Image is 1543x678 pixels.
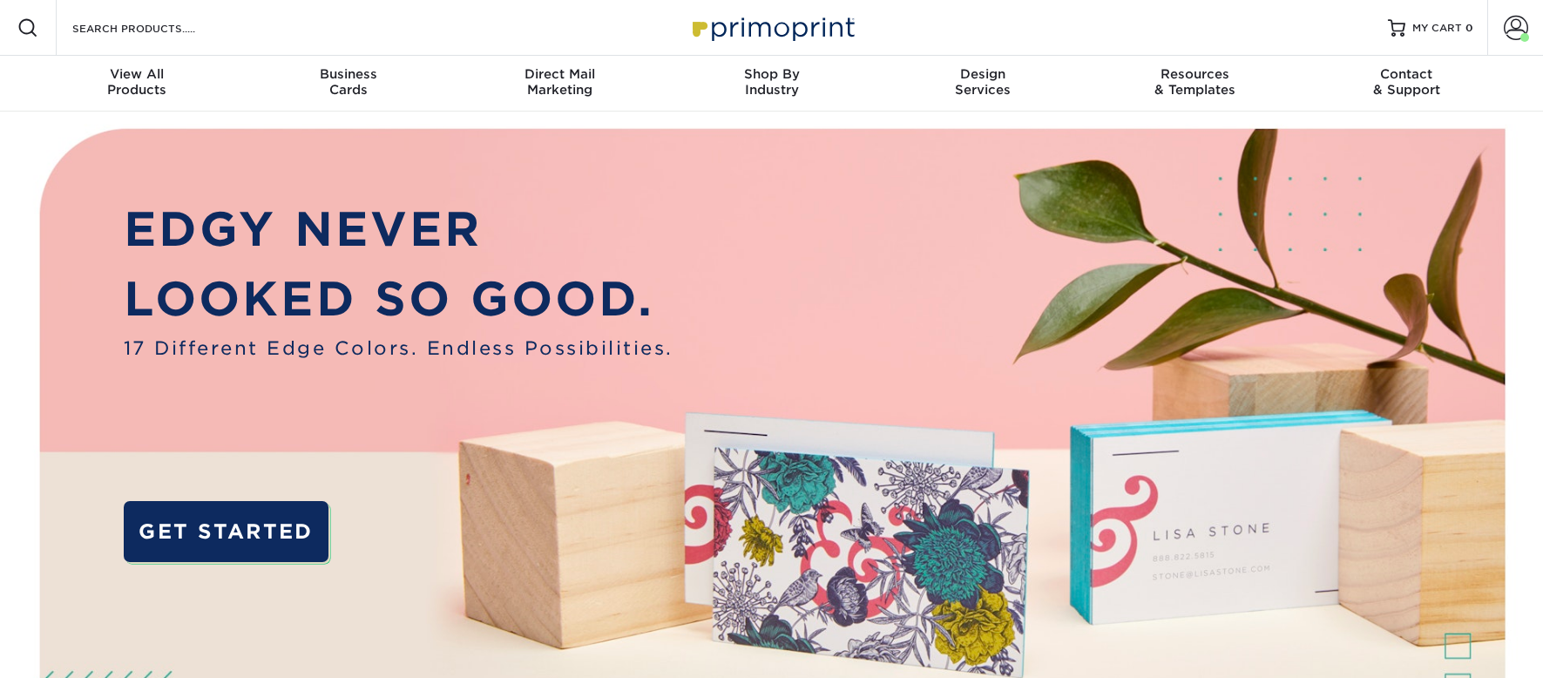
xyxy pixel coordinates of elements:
[31,66,243,82] span: View All
[1301,56,1513,112] a: Contact& Support
[1089,56,1301,112] a: Resources& Templates
[71,17,240,38] input: SEARCH PRODUCTS.....
[124,195,673,265] p: EDGY NEVER
[124,501,329,562] a: GET STARTED
[242,56,454,112] a: BusinessCards
[666,56,877,112] a: Shop ByIndustry
[685,9,859,46] img: Primoprint
[31,66,243,98] div: Products
[1089,66,1301,82] span: Resources
[454,66,666,98] div: Marketing
[242,66,454,98] div: Cards
[877,56,1089,112] a: DesignServices
[124,265,673,335] p: LOOKED SO GOOD.
[877,66,1089,82] span: Design
[1089,66,1301,98] div: & Templates
[1301,66,1513,82] span: Contact
[1301,66,1513,98] div: & Support
[1412,21,1462,36] span: MY CART
[877,66,1089,98] div: Services
[454,56,666,112] a: Direct MailMarketing
[666,66,877,82] span: Shop By
[1465,22,1473,34] span: 0
[242,66,454,82] span: Business
[454,66,666,82] span: Direct Mail
[31,56,243,112] a: View AllProducts
[666,66,877,98] div: Industry
[124,335,673,363] span: 17 Different Edge Colors. Endless Possibilities.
